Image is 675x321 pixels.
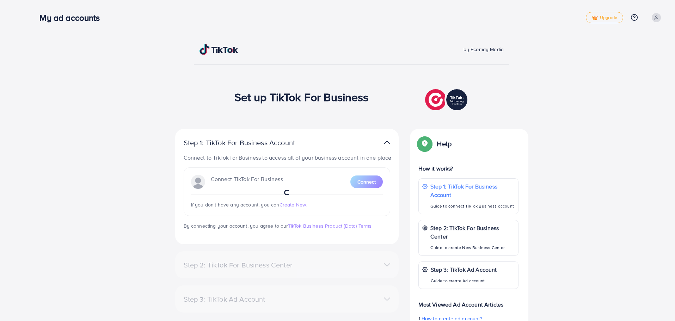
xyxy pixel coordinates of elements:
[39,13,105,23] h3: My ad accounts
[418,295,518,309] p: Most Viewed Ad Account Articles
[200,44,238,55] img: TikTok
[184,138,318,147] p: Step 1: TikTok For Business Account
[592,16,598,20] img: tick
[464,46,504,53] span: by Ecomdy Media
[437,140,452,148] p: Help
[425,87,469,112] img: TikTok partner
[430,243,515,252] p: Guide to create New Business Center
[234,90,369,104] h1: Set up TikTok For Business
[431,265,497,274] p: Step 3: TikTok Ad Account
[430,182,515,199] p: Step 1: TikTok For Business Account
[430,224,515,241] p: Step 2: TikTok For Business Center
[384,137,390,148] img: TikTok partner
[430,202,515,210] p: Guide to connect TikTok Business account
[592,15,617,20] span: Upgrade
[418,164,518,173] p: How it works?
[431,277,497,285] p: Guide to create Ad account
[586,12,623,23] a: tickUpgrade
[418,137,431,150] img: Popup guide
